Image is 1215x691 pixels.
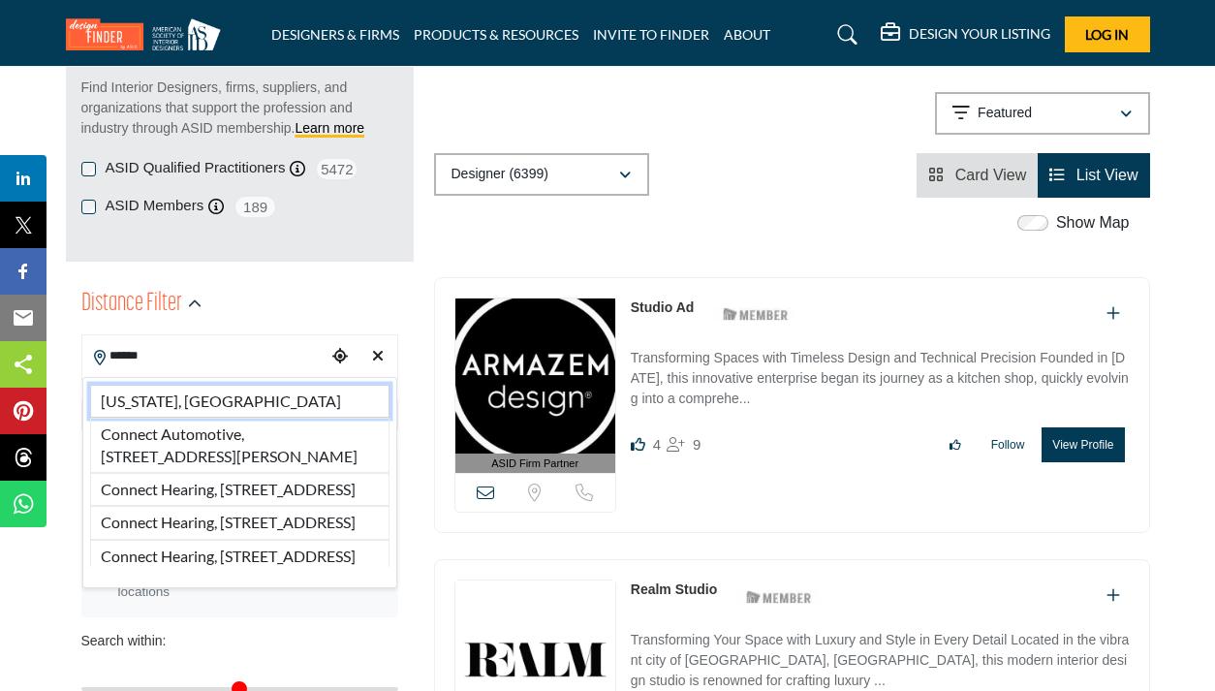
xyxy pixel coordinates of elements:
[66,18,231,50] img: Site Logo
[1085,26,1129,43] span: Log In
[937,428,974,461] button: Like listing
[1065,16,1150,52] button: Log In
[234,195,277,219] span: 189
[1106,305,1120,322] a: Add To List
[81,200,96,214] input: ASID Members checkbox
[452,165,548,184] p: Designer (6399)
[1049,167,1137,183] a: View List
[819,19,870,50] a: Search
[1056,211,1130,235] label: Show Map
[81,162,96,176] input: ASID Qualified Practitioners checkbox
[271,26,399,43] a: DESIGNERS & FIRMS
[735,584,823,609] img: ASID Members Badge Icon
[631,580,717,600] p: Realm Studio
[593,26,709,43] a: INVITE TO FINDER
[315,157,358,181] span: 5472
[434,153,649,196] button: Designer (6399)
[917,153,1038,198] li: Card View
[667,433,701,456] div: Followers
[631,437,645,452] i: Likes
[631,336,1130,413] a: Transforming Spaces with Timeless Design and Technical Precision Founded in [DATE], this innovati...
[631,348,1130,413] p: Transforming Spaces with Timeless Design and Technical Precision Founded in [DATE], this innovati...
[631,581,717,597] a: Realm Studio
[296,120,365,136] a: Learn more
[90,385,389,418] li: [US_STATE], [GEOGRAPHIC_DATA]
[955,167,1027,183] span: Card View
[81,287,182,322] h2: Distance Filter
[491,455,578,472] span: ASID Firm Partner
[90,540,389,567] li: Connect Hearing, [STREET_ADDRESS]
[928,167,1026,183] a: View Card
[106,195,204,217] label: ASID Members
[881,23,1050,47] div: DESIGN YOUR LISTING
[935,92,1150,135] button: Featured
[1038,153,1149,198] li: List View
[724,26,770,43] a: ABOUT
[455,298,615,474] a: ASID Firm Partner
[414,26,578,43] a: PRODUCTS & RESOURCES
[978,104,1032,123] p: Featured
[81,631,398,651] div: Search within:
[631,298,695,318] p: Studio Ad
[455,298,615,454] img: Studio Ad
[81,78,398,139] p: Find Interior Designers, firms, suppliers, and organizations that support the profession and indu...
[631,299,695,315] a: Studio Ad
[82,337,327,375] input: Search Location
[1042,427,1124,462] button: View Profile
[82,377,397,588] div: Search Location
[712,302,799,327] img: ASID Members Badge Icon
[909,25,1050,43] h5: DESIGN YOUR LISTING
[653,436,661,453] span: 4
[106,157,286,179] label: ASID Qualified Practitioners
[1076,167,1138,183] span: List View
[693,436,701,453] span: 9
[326,336,354,378] div: Choose your current location
[1106,587,1120,604] a: Add To List
[363,336,391,378] div: Clear search location
[90,506,389,539] li: Connect Hearing, [STREET_ADDRESS]
[90,418,389,473] li: Connect Automotive, [STREET_ADDRESS][PERSON_NAME]
[90,473,389,506] li: Connect Hearing, [STREET_ADDRESS]
[979,428,1038,461] button: Follow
